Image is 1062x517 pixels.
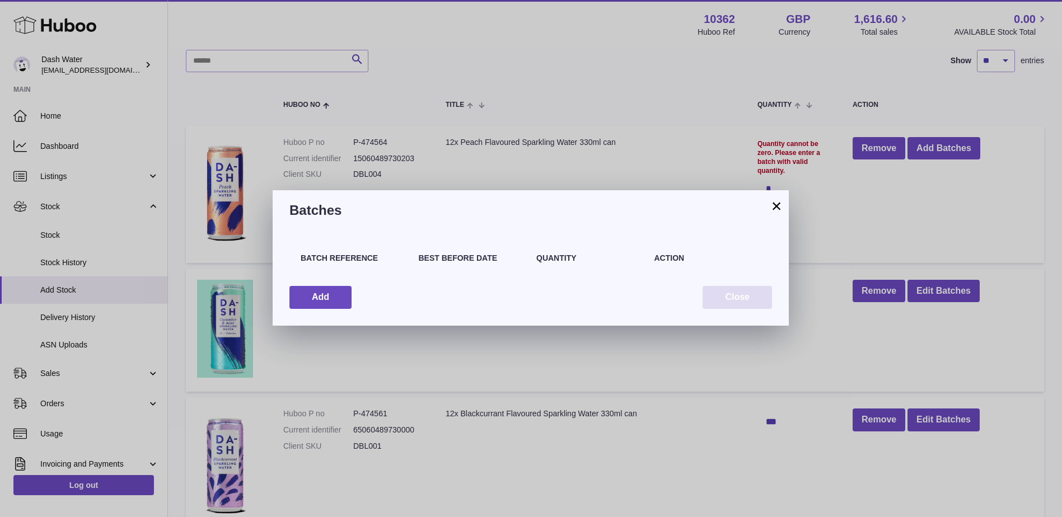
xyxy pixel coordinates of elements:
button: × [770,199,783,213]
h3: Batches [289,201,772,219]
button: Add [289,286,352,309]
button: Close [703,286,772,309]
h4: Best Before Date [419,253,526,264]
h4: Batch Reference [301,253,408,264]
h4: Action [654,253,761,264]
h4: Quantity [536,253,643,264]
